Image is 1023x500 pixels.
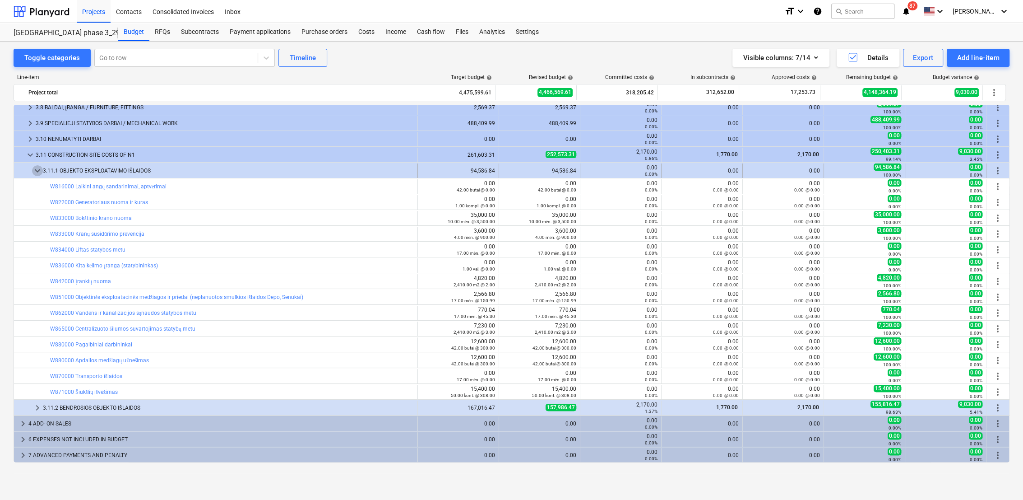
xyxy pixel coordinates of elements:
[732,49,829,67] button: Visible columns:7/14
[888,179,901,187] span: 0.00
[970,173,982,178] small: 0.00%
[665,228,739,240] div: 0.00
[503,196,576,209] div: 0.00
[883,125,901,130] small: 100.00%
[503,136,576,142] div: 0.00
[969,164,982,171] span: 0.00
[448,219,495,224] small: 10.00 mėn. @ 3,500.00
[538,251,576,256] small: 17.00 mėn. @ 0.00
[713,298,739,303] small: 0.00 @ 0.00
[149,23,176,41] div: RFQs
[831,4,894,19] button: Search
[970,188,982,193] small: 0.00%
[584,243,657,256] div: 0.00
[421,307,495,319] div: 770.04
[877,227,901,234] span: 3,600.00
[665,259,739,272] div: 0.00
[992,450,1003,461] span: More actions
[14,28,107,38] div: [GEOGRAPHIC_DATA] phase 3_2901993/2901994/2901995
[810,75,817,80] span: help
[535,282,576,287] small: 2,410.00 m2 @ 2.00
[665,307,739,319] div: 0.00
[713,266,739,271] small: 0.00 @ 0.00
[794,235,820,240] small: 0.00 @ 0.00
[25,150,36,160] span: keyboard_arrow_down
[665,136,739,142] div: 0.00
[380,23,412,41] a: Income
[790,89,816,96] span: 17,253.73
[503,104,576,111] div: 2,569.37
[665,104,739,111] div: 0.00
[278,49,327,67] button: Timeline
[813,6,822,17] i: Knowledge base
[992,165,1003,176] span: More actions
[794,282,820,287] small: 0.00 @ 0.00
[50,341,132,348] a: W880000 Pagalbiniai darbininkai
[18,450,28,461] span: keyboard_arrow_right
[421,291,495,304] div: 2,566.80
[883,220,901,225] small: 100.00%
[970,204,982,209] small: 0.00%
[529,219,576,224] small: 10.00 mėn. @ 3,500.00
[36,100,414,115] div: 3.8 BALDAI, ĮRANGA / FURNITURE, FITTINGS
[886,157,901,162] small: 99.14%
[889,188,901,193] small: 0.00%
[969,116,982,123] span: 0.00
[584,307,657,319] div: 0.00
[454,314,495,319] small: 17.00 mėn. @ 45.30
[36,132,414,146] div: 3.10 NENUMATYTI DARBAI
[451,74,492,80] div: Target budget
[978,457,1023,500] iframe: Chat Widget
[50,389,118,395] a: W871000 Šiukšlių išvežimas
[584,291,657,304] div: 0.00
[546,151,576,158] span: 252,573.31
[50,326,195,332] a: W865000 Centralizuoto šilumos suvartojimas statybų metu
[970,125,982,130] small: 0.00%
[970,299,982,304] small: 0.00%
[713,235,739,240] small: 0.00 @ 0.00
[645,124,657,129] small: 0.00%
[947,49,1009,67] button: Add line-item
[176,23,224,41] a: Subcontracts
[224,23,296,41] div: Payment applications
[992,229,1003,239] span: More actions
[772,74,817,80] div: Approved costs
[992,387,1003,397] span: More actions
[25,102,36,113] span: keyboard_arrow_right
[665,291,739,304] div: 0.00
[665,243,739,256] div: 0.00
[877,290,901,297] span: 2,566.80
[14,74,415,80] div: Line-item
[794,314,820,319] small: 0.00 @ 0.00
[645,140,657,145] small: 0.00%
[474,23,510,41] div: Analytics
[353,23,380,41] a: Costs
[746,120,820,126] div: 0.00
[883,315,901,320] small: 100.00%
[969,211,982,218] span: 0.00
[605,74,654,80] div: Committed costs
[992,402,1003,413] span: More actions
[713,203,739,208] small: 0.00 @ 0.00
[645,235,657,240] small: 0.00%
[835,8,842,15] span: search
[532,298,576,303] small: 17.00 mėn. @ 150.99
[847,52,889,64] div: Details
[992,213,1003,224] span: More actions
[584,180,657,193] div: 0.00
[421,104,495,111] div: 2,569.37
[485,75,492,80] span: help
[888,258,901,266] span: 0.00
[503,168,576,174] div: 94,586.84
[118,23,149,41] a: Budget
[454,282,495,287] small: 2,410.00 m2 @ 2.00
[889,141,901,146] small: 0.00%
[665,120,739,126] div: 0.00
[992,244,1003,255] span: More actions
[418,85,491,100] div: 4,475,599.61
[992,134,1003,145] span: More actions
[992,260,1003,271] span: More actions
[503,180,576,193] div: 0.00
[746,243,820,256] div: 0.00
